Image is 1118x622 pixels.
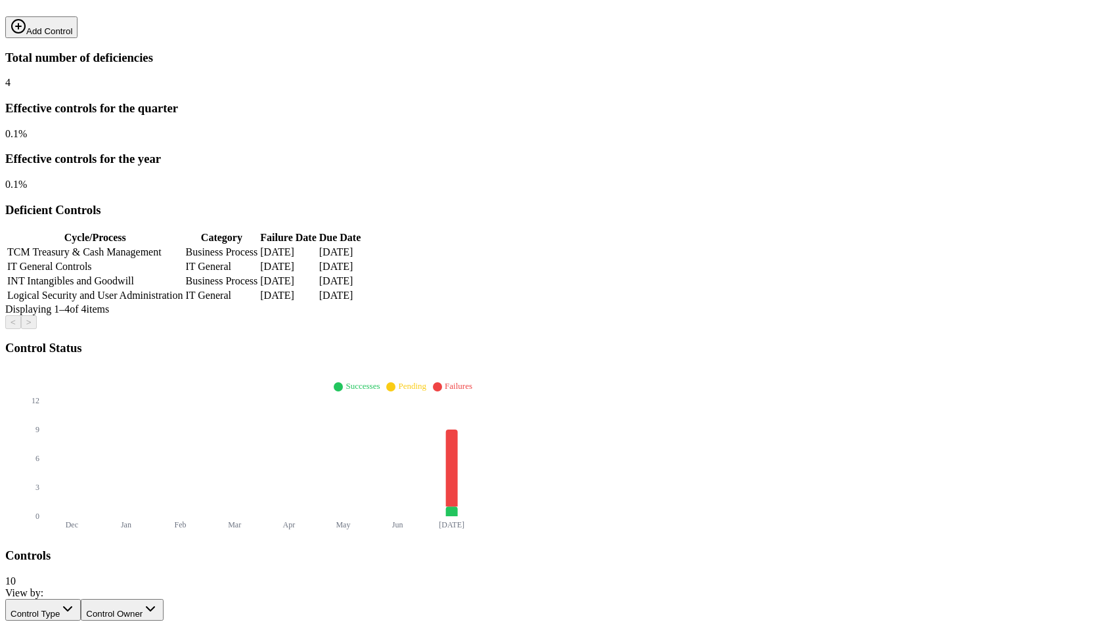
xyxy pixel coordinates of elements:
tspan: May [336,520,350,529]
td: [DATE] [319,246,362,259]
button: Control Type [5,599,81,621]
button: Control Owner [81,599,164,621]
td: IT General [185,289,259,302]
th: Failure Date [259,231,317,244]
td: Logical Security and User Administration [7,289,184,302]
tspan: [DATE] [439,520,464,529]
td: [DATE] [319,275,362,288]
tspan: 3 [35,483,39,492]
tspan: Mar [228,520,241,529]
h3: Control Status [5,341,1113,355]
td: IT General Controls [7,260,184,273]
td: [DATE] [259,289,317,302]
tspan: 6 [35,454,39,463]
tspan: Dec [66,520,78,529]
tspan: 0 [35,512,39,521]
td: TCM Treasury & Cash Management [7,246,184,259]
h3: Effective controls for the year [5,152,1113,166]
tspan: 12 [32,396,39,405]
th: Due Date [319,231,362,244]
span: Displaying 1– 4 of 4 items [5,303,109,315]
button: > [21,315,37,329]
span: Successes [346,381,380,391]
tspan: Apr [282,520,295,529]
h3: Total number of deficiencies [5,51,1113,65]
td: INT Intangibles and Goodwill [7,275,184,288]
span: 0.1 % [5,128,27,139]
td: IT General [185,260,259,273]
button: < [5,315,21,329]
th: Category [185,231,259,244]
td: Business Process [185,246,259,259]
td: [DATE] [319,289,362,302]
tspan: 9 [35,425,39,434]
td: Business Process [185,275,259,288]
h3: Deficient Controls [5,203,1113,217]
tspan: Jan [121,520,131,529]
td: [DATE] [319,260,362,273]
h3: Controls [5,548,1113,563]
h3: Effective controls for the quarter [5,101,1113,116]
td: [DATE] [259,275,317,288]
tspan: Feb [175,520,187,529]
span: 4 [5,77,11,88]
span: Failures [445,381,472,391]
span: View by: [5,587,43,598]
span: 0.1 % [5,179,27,190]
tspan: Jun [392,520,403,529]
th: Cycle/Process [7,231,184,244]
span: Pending [398,381,426,391]
td: [DATE] [259,246,317,259]
span: 10 [5,575,16,587]
td: [DATE] [259,260,317,273]
button: Add Control [5,16,78,38]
